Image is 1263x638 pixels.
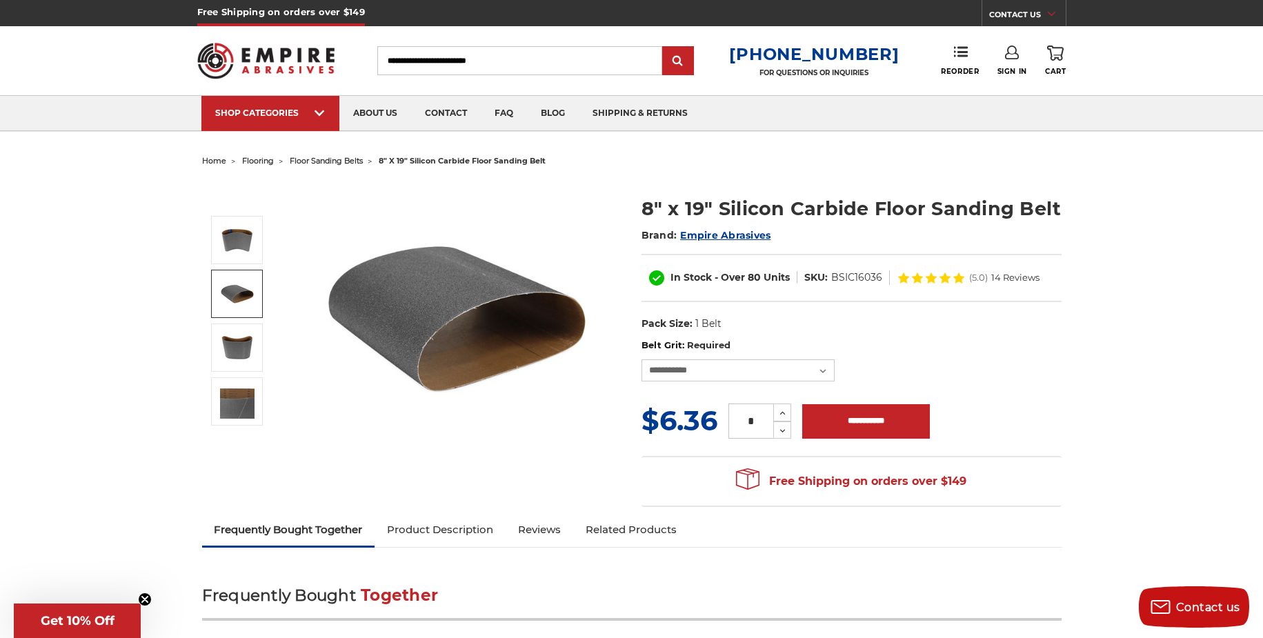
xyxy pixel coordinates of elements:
[242,156,274,166] a: flooring
[14,604,141,638] div: Get 10% OffClose teaser
[997,67,1027,76] span: Sign In
[642,195,1062,222] h1: 8" x 19" Silicon Carbide Floor Sanding Belt
[215,108,326,118] div: SHOP CATEGORIES
[642,339,1062,352] label: Belt Grit:
[969,273,988,282] span: (5.0)
[1139,586,1249,628] button: Contact us
[941,46,979,75] a: Reorder
[339,96,411,131] a: about us
[197,34,335,88] img: Empire Abrasives
[715,271,745,283] span: - Over
[642,317,693,331] dt: Pack Size:
[202,515,375,545] a: Frequently Bought Together
[695,317,722,331] dd: 1 Belt
[573,515,689,545] a: Related Products
[527,96,579,131] a: blog
[220,277,255,311] img: 7-7-8" x 29-1-2 " Silicon Carbide belt for floor sanding, compatible with Clarke EZ-7-7-8 sanders...
[764,271,790,283] span: Units
[579,96,702,131] a: shipping & returns
[220,330,255,365] img: Silicon Carbide 7-7-8" x 29-1-2 " sanding belt designed for hardwood and concrete floor sanding, ...
[320,181,596,457] img: 7-7-8" x 29-1-2 " Silicon Carbide belt for aggressive sanding on concrete and hardwood floors as ...
[138,592,152,606] button: Close teaser
[41,613,115,628] span: Get 10% Off
[220,223,255,257] img: 7-7-8" x 29-1-2 " Silicon Carbide belt for aggressive sanding on concrete and hardwood floors as ...
[1045,67,1066,76] span: Cart
[379,156,546,166] span: 8" x 19" silicon carbide floor sanding belt
[670,271,712,283] span: In Stock
[642,229,677,241] span: Brand:
[680,229,770,241] a: Empire Abrasives
[991,273,1040,282] span: 14 Reviews
[1176,601,1240,614] span: Contact us
[687,339,730,350] small: Required
[202,156,226,166] a: home
[202,586,356,605] span: Frequently Bought
[1045,46,1066,76] a: Cart
[804,270,828,285] dt: SKU:
[481,96,527,131] a: faq
[375,515,506,545] a: Product Description
[664,48,692,75] input: Submit
[989,7,1066,26] a: CONTACT US
[642,403,717,437] span: $6.36
[506,515,573,545] a: Reviews
[361,586,438,605] span: Together
[831,270,882,285] dd: BSIC16036
[220,384,255,419] img: Silicon Carbide 7-7-8-inch by 29-1-2 -inch belt for floor sanding, compatible with Clarke EZ-7-7-...
[748,271,761,283] span: 80
[729,44,899,64] a: [PHONE_NUMBER]
[411,96,481,131] a: contact
[290,156,363,166] a: floor sanding belts
[729,68,899,77] p: FOR QUESTIONS OR INQUIRIES
[736,468,966,495] span: Free Shipping on orders over $149
[941,67,979,76] span: Reorder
